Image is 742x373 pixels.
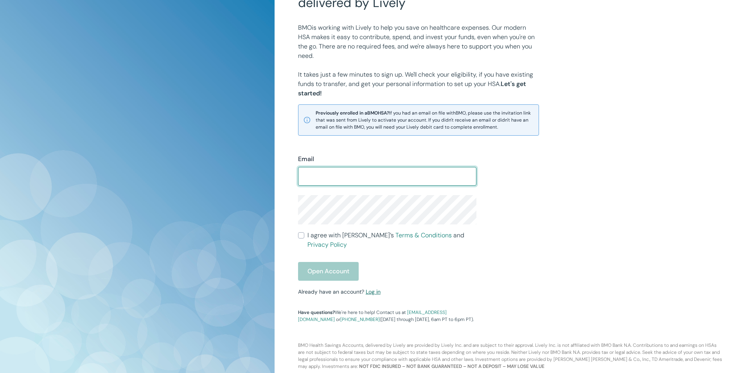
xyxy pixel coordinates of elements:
a: [PHONE_NUMBER] [340,316,380,323]
p: It takes just a few minutes to sign up. We'll check your eligibility, if you have existing funds ... [298,70,539,98]
a: Log in [366,288,381,295]
span: If you had an email on file with BMO , please use the invitation link that was sent from Lively t... [316,109,534,131]
b: NOT FDIC INSURED – NOT BANK GUARANTEED – NOT A DEPOSIT – MAY LOSE VALUE [359,363,544,369]
a: Privacy Policy [307,240,347,249]
p: BMO is working with Lively to help you save on healthcare expenses. Our modern HSA makes it easy ... [298,23,539,61]
a: Terms & Conditions [395,231,452,239]
strong: Have questions? [298,309,335,316]
small: Already have an account? [298,288,381,295]
p: We're here to help! Contact us at or ([DATE] through [DATE], 6am PT to 6pm PT). [298,309,476,323]
span: I agree with [PERSON_NAME]’s and [307,231,476,249]
p: BMO Health Savings Accounts, delivered by Lively are provided by Lively Inc. and are subject to t... [293,323,723,370]
label: Email [298,154,314,164]
strong: Previously enrolled in a BMO HSA? [316,110,389,116]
